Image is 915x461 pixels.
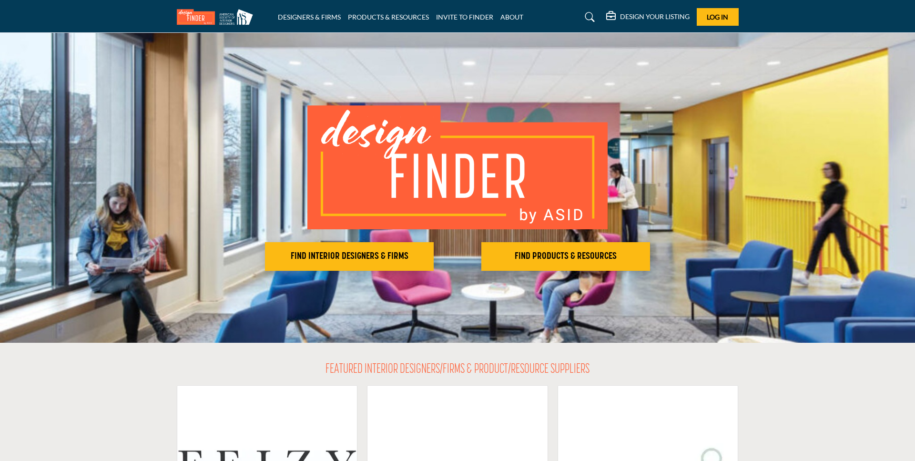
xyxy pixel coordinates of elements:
[484,251,647,262] h2: FIND PRODUCTS & RESOURCES
[500,13,523,21] a: ABOUT
[268,251,431,262] h2: FIND INTERIOR DESIGNERS & FIRMS
[707,13,728,21] span: Log In
[606,11,690,23] div: DESIGN YOUR LISTING
[348,13,429,21] a: PRODUCTS & RESOURCES
[278,13,341,21] a: DESIGNERS & FIRMS
[436,13,493,21] a: INVITE TO FINDER
[307,105,608,229] img: image
[697,8,739,26] button: Log In
[620,12,690,21] h5: DESIGN YOUR LISTING
[177,9,258,25] img: Site Logo
[481,242,650,271] button: FIND PRODUCTS & RESOURCES
[325,362,590,378] h2: FEATURED INTERIOR DESIGNERS/FIRMS & PRODUCT/RESOURCE SUPPLIERS
[265,242,434,271] button: FIND INTERIOR DESIGNERS & FIRMS
[576,10,601,25] a: Search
